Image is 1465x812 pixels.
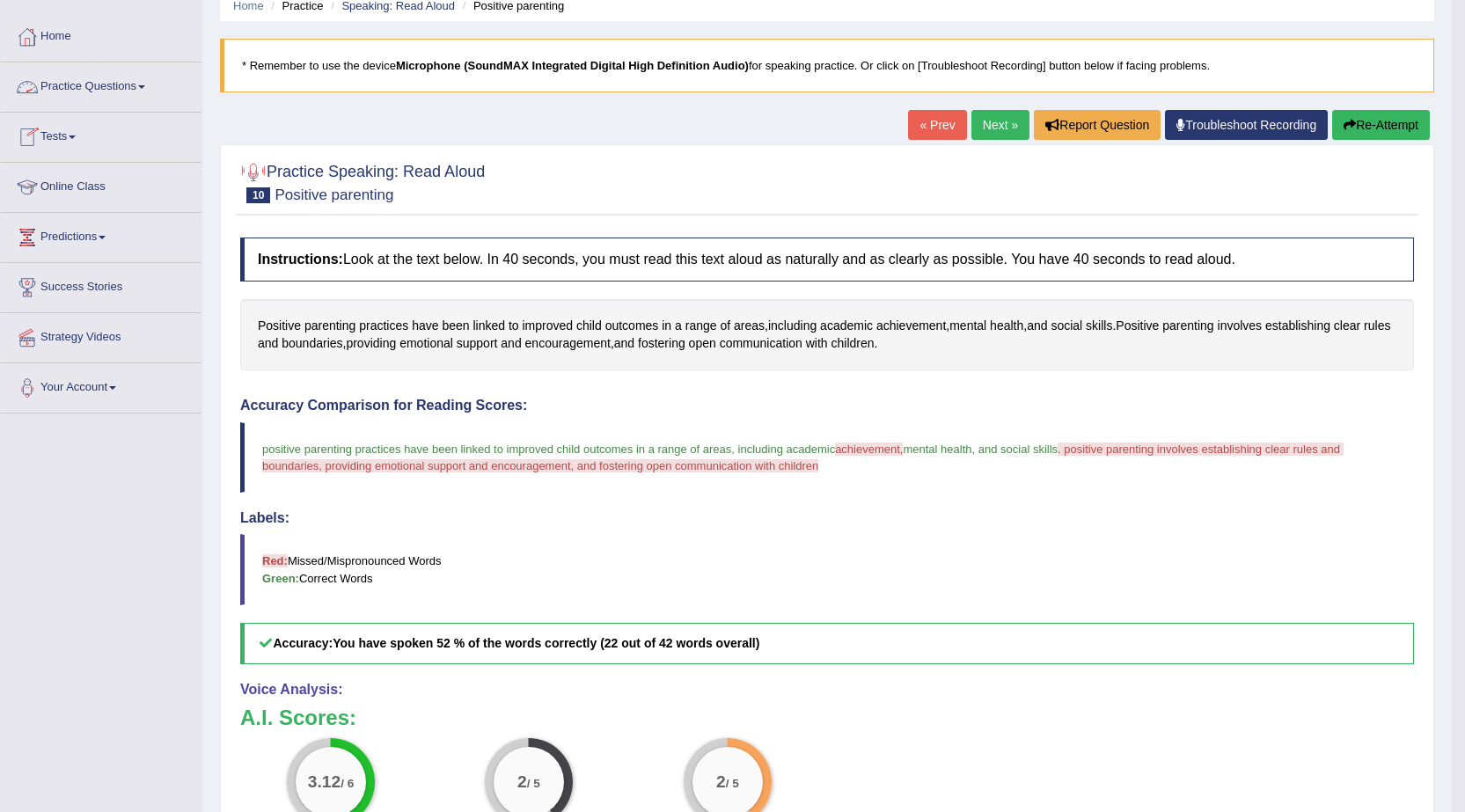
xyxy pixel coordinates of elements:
[1218,317,1263,335] span: Click to see word definition
[501,334,521,353] span: Click to see word definition
[240,159,485,203] h2: Practice Speaking: Read Aloud
[262,572,299,585] b: Green:
[1,313,201,357] a: Strategy Videos
[990,317,1023,335] span: Click to see word definition
[509,317,519,335] span: Click to see word definition
[240,398,1414,413] h4: Accuracy Comparison for Reading Scores:
[341,777,354,790] small: / 6
[1364,317,1390,335] span: Click to see word definition
[262,443,1344,472] span: . positive parenting involves establishing clear rules and boundaries, providing emotional suppor...
[831,334,875,353] span: Click to see word definition
[258,252,343,267] b: Instructions:
[820,317,873,335] span: Click to see word definition
[240,706,356,729] b: A.I. Scores:
[442,317,469,335] span: Click to see word definition
[716,772,726,792] big: 2
[835,443,903,456] span: achievement,
[527,777,540,790] small: / 5
[1034,110,1161,140] button: Report Question
[806,334,828,353] span: Click to see word definition
[903,443,971,456] span: mental health
[457,334,498,353] span: Click to see word definition
[220,39,1434,92] blockquote: * Remember to use the device for speaking practice. Or click on [Troubleshoot Recording] button b...
[282,334,342,353] span: Click to see word definition
[949,317,986,335] span: Click to see word definition
[614,334,634,353] span: Click to see word definition
[972,443,976,456] span: ,
[1265,317,1330,335] span: Click to see word definition
[262,443,731,456] span: positive parenting practices have been linked to improved child outcomes in a range of areas
[734,317,765,335] span: Click to see word definition
[1051,317,1082,335] span: Click to see word definition
[1,12,201,56] a: Home
[333,636,759,650] b: You have spoken 52 % of the words correctly (22 out of 42 words overall)
[359,317,408,335] span: Click to see word definition
[1027,317,1047,335] span: Click to see word definition
[731,443,735,456] span: ,
[240,534,1414,604] blockquote: Missed/Mispronounced Words Correct Words
[738,443,836,456] span: including academic
[876,317,946,335] span: Click to see word definition
[908,110,966,140] a: « Prev
[1,62,201,106] a: Practice Questions
[1,263,201,307] a: Success Stories
[518,772,528,792] big: 2
[576,317,602,335] span: Click to see word definition
[662,317,671,335] span: Click to see word definition
[246,187,270,203] span: 10
[262,554,288,567] b: Red:
[720,334,802,353] span: Click to see word definition
[720,317,730,335] span: Click to see word definition
[1,213,201,257] a: Predictions
[685,317,717,335] span: Click to see word definition
[240,623,1414,664] h5: Accuracy:
[971,110,1029,140] a: Next »
[1165,110,1328,140] a: Troubleshoot Recording
[240,238,1414,282] h4: Look at the text below. In 40 seconds, you must read this text aloud as naturally and as clearly ...
[399,334,453,353] span: Click to see word definition
[240,682,1414,698] h4: Voice Analysis:
[978,443,1058,456] span: and social skills
[1,363,201,407] a: Your Account
[1,163,201,207] a: Online Class
[1,113,201,157] a: Tests
[689,334,716,353] span: Click to see word definition
[240,510,1414,526] h4: Labels:
[346,334,396,353] span: Click to see word definition
[308,772,341,792] big: 3.12
[1162,317,1213,335] span: Click to see word definition
[258,334,278,353] span: Click to see word definition
[522,317,573,335] span: Click to see word definition
[605,317,659,335] span: Click to see word definition
[1332,110,1430,140] button: Re-Attempt
[638,334,685,353] span: Click to see word definition
[768,317,817,335] span: Click to see word definition
[472,317,505,335] span: Click to see word definition
[726,777,739,790] small: / 5
[396,59,749,72] b: Microphone (SoundMAX Integrated Digital High Definition Audio)
[1334,317,1360,335] span: Click to see word definition
[1116,317,1159,335] span: Click to see word definition
[304,317,355,335] span: Click to see word definition
[240,299,1414,370] div: , , , . , , .
[412,317,438,335] span: Click to see word definition
[1086,317,1112,335] span: Click to see word definition
[258,317,301,335] span: Click to see word definition
[275,187,393,203] small: Positive parenting
[525,334,611,353] span: Click to see word definition
[675,317,682,335] span: Click to see word definition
